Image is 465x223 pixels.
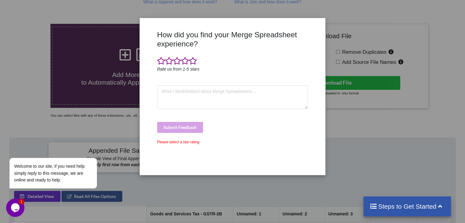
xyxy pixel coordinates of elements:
h4: Steps to Get Started [370,203,445,210]
iframe: chat widget [6,123,116,196]
i: Rate us from 1-5 stars [157,67,200,71]
h3: How did you find your Merge Spreadsheet experience? [157,30,308,48]
iframe: chat widget [6,199,26,217]
div: Please select a star rating [157,139,308,145]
